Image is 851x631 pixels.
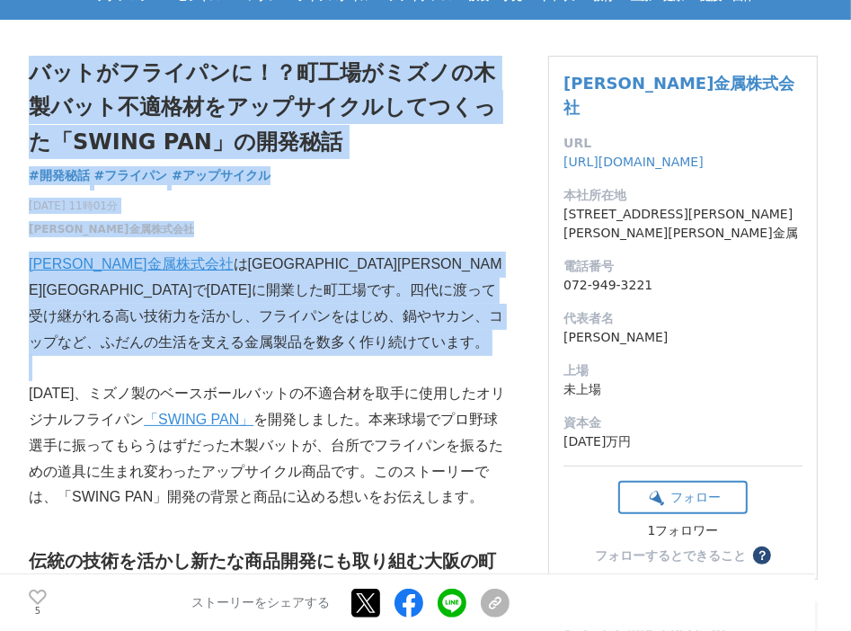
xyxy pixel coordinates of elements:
p: ストーリーをシェアする [191,595,330,611]
a: [PERSON_NAME]金属株式会社 [563,74,794,117]
dt: 代表者名 [563,309,802,328]
dd: [STREET_ADDRESS][PERSON_NAME][PERSON_NAME][PERSON_NAME]金属 [563,205,802,243]
button: フォロー [618,481,748,514]
dd: [PERSON_NAME] [563,328,802,347]
h2: 伝統の技術を活かし新たな商品開発にも取り組む大阪の町工場 [29,547,510,604]
a: [URL][DOMAIN_NAME] [563,155,704,169]
div: 1フォロワー [618,523,748,539]
span: #フライパン [94,167,168,183]
dt: URL [563,134,802,153]
p: は[GEOGRAPHIC_DATA][PERSON_NAME][GEOGRAPHIC_DATA]で[DATE]に開業した町工場です。四代に渡って受け継がれる高い技術力を活かし、フライパンをはじめ... [29,252,510,355]
span: [DATE] 11時01分 [29,198,194,214]
dt: 本社所在地 [563,186,802,205]
a: [PERSON_NAME]金属株式会社 [29,256,234,271]
a: #開発秘話 [29,166,90,185]
span: #開発秘話 [29,167,90,183]
span: ？ [756,549,768,562]
a: 「SWING PAN」 [144,412,253,427]
dd: 072-949-3221 [563,276,802,295]
dt: 電話番号 [563,257,802,276]
dt: 資本金 [563,413,802,432]
div: フォローするとできること [595,549,746,562]
dt: 上場 [563,361,802,380]
p: [DATE]、ミズノ製のベースボールバットの不適合材を取手に使用したオリジナルフライパン を開発しました。本来球場でプロ野球選手に振ってもらうはずだった木製バットが、台所でフライパンを振るための... [29,381,510,511]
p: 5 [29,607,47,616]
a: #アップサイクル [172,166,270,185]
h1: バットがフライパンに！？町工場がミズノの木製バット不適格材をアップサイクルしてつくった「SWING PAN」の開発秘話 [29,56,510,159]
a: #フライパン [94,166,168,185]
a: [PERSON_NAME]金属株式会社 [29,221,194,237]
span: #アップサイクル [172,167,270,183]
dd: [DATE]万円 [563,432,802,451]
dd: 未上場 [563,380,802,399]
button: ？ [753,547,771,564]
